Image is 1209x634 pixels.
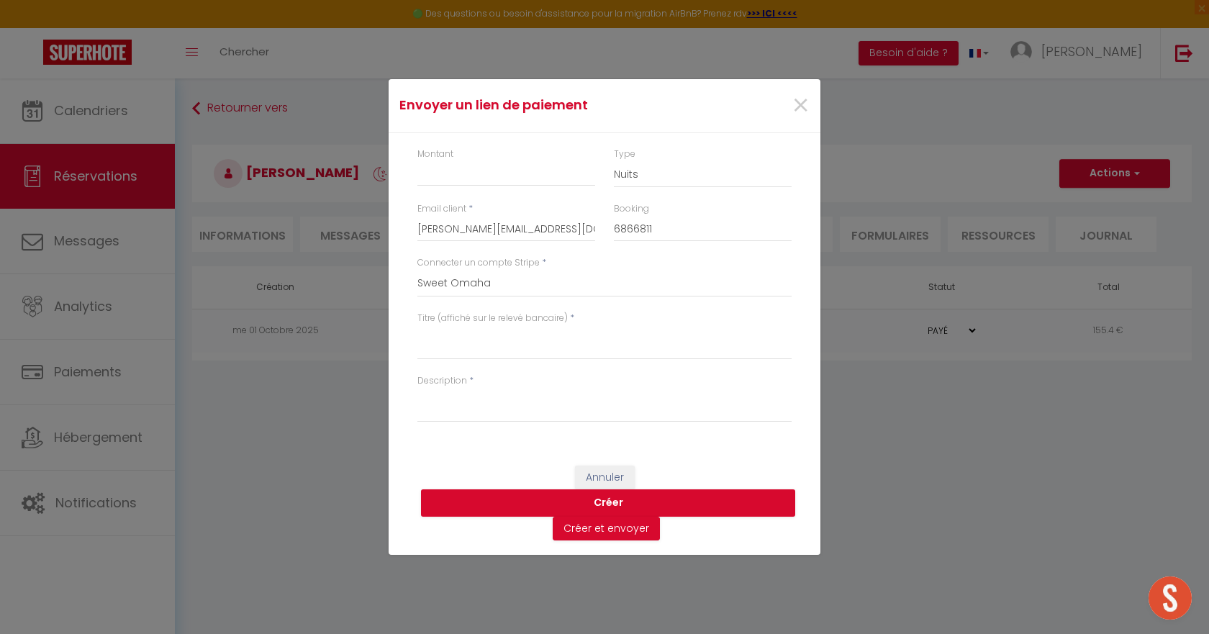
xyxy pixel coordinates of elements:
button: Créer et envoyer [553,517,660,541]
div: Ouvrir le chat [1149,576,1192,620]
span: × [792,84,810,127]
label: Description [417,374,467,388]
label: Booking [614,202,649,216]
label: Titre (affiché sur le relevé bancaire) [417,312,568,325]
button: Créer [421,489,795,517]
label: Email client [417,202,466,216]
h4: Envoyer un lien de paiement [399,95,666,115]
button: Close [792,91,810,122]
label: Type [614,148,635,161]
button: Annuler [575,466,635,490]
label: Connecter un compte Stripe [417,256,540,270]
label: Montant [417,148,453,161]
